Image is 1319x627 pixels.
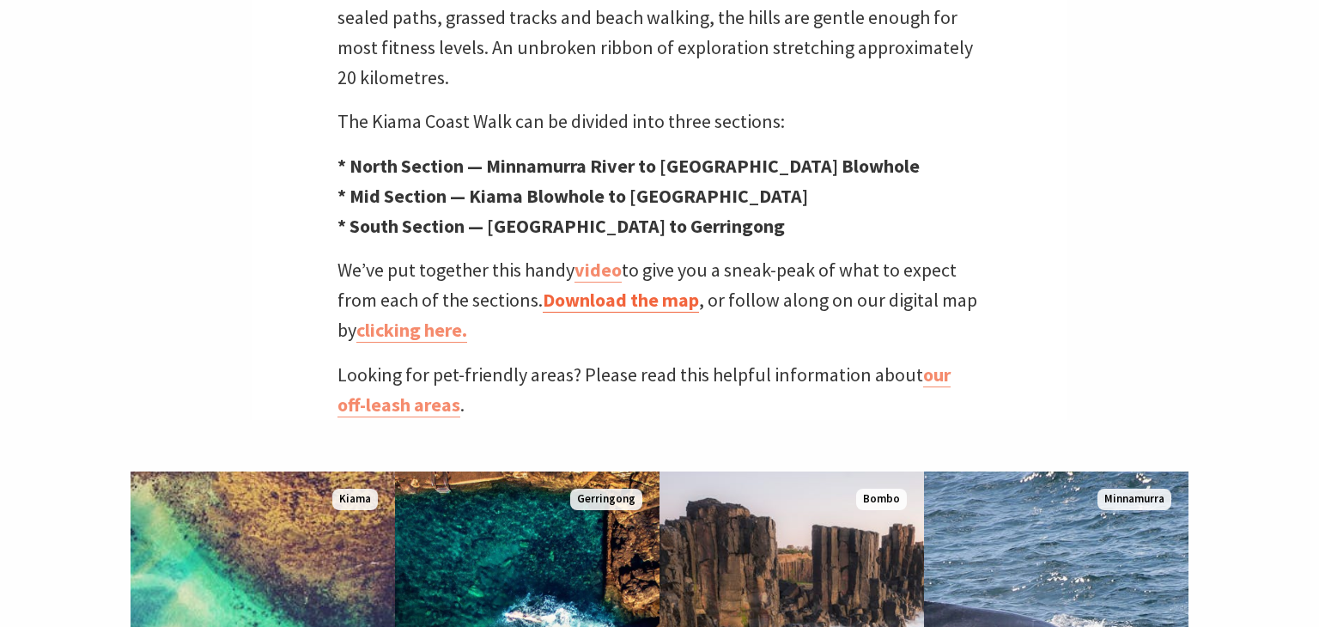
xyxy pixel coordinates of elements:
[337,362,951,417] a: our off-leash areas
[337,214,785,238] strong: * South Section — [GEOGRAPHIC_DATA] to Gerringong
[332,489,378,510] span: Kiama
[356,318,467,343] a: clicking here.
[337,154,920,178] strong: * North Section — Minnamurra River to [GEOGRAPHIC_DATA] Blowhole
[570,489,642,510] span: Gerringong
[337,107,982,137] p: The Kiama Coast Walk can be divided into three sections:
[574,258,622,283] a: video
[337,184,808,208] strong: * Mid Section — Kiama Blowhole to [GEOGRAPHIC_DATA]
[337,360,982,420] p: Looking for pet-friendly areas? Please read this helpful information about .
[1097,489,1171,510] span: Minnamurra
[856,489,907,510] span: Bombo
[337,255,982,346] p: We’ve put together this handy to give you a sneak-peak of what to expect from each of the section...
[543,288,699,313] a: Download the map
